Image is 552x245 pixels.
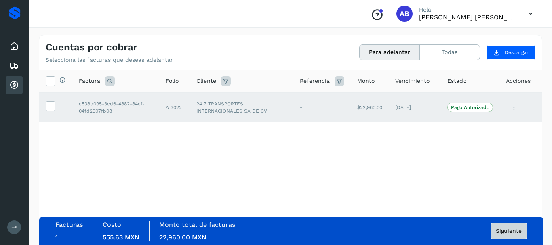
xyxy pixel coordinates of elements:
[360,45,420,60] button: Para adelantar
[55,233,58,241] span: 1
[103,221,121,228] label: Costo
[159,221,235,228] label: Monto total de facturas
[6,38,23,55] div: Inicio
[300,77,330,85] span: Referencia
[451,105,489,110] p: Pago Autorizado
[491,223,527,239] button: Siguiente
[79,77,100,85] span: Factura
[166,77,179,85] span: Folio
[419,6,516,13] p: Hola,
[103,233,139,241] span: 555.63 MXN
[357,77,375,85] span: Monto
[389,92,441,122] td: [DATE]
[46,57,173,63] p: Selecciona las facturas que deseas adelantar
[55,221,83,228] label: Facturas
[506,77,531,85] span: Acciones
[72,92,159,122] td: c538b095-3cd6-4882-84cf-04fd2907fb08
[6,76,23,94] div: Cuentas por cobrar
[395,77,430,85] span: Vencimiento
[351,92,389,122] td: $22,960.00
[159,92,190,122] td: A 3022
[159,233,206,241] span: 22,960.00 MXN
[196,77,216,85] span: Cliente
[496,228,522,234] span: Siguiente
[487,45,535,60] button: Descargar
[293,92,351,122] td: -
[420,45,480,60] button: Todas
[6,57,23,75] div: Embarques
[190,92,293,122] td: 24 7 TRANSPORTES INTERNACIONALES SA DE CV
[447,77,466,85] span: Estado
[46,42,137,53] h4: Cuentas por cobrar
[505,49,529,56] span: Descargar
[419,13,516,21] p: ADRIANA BONILLA CARRAL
